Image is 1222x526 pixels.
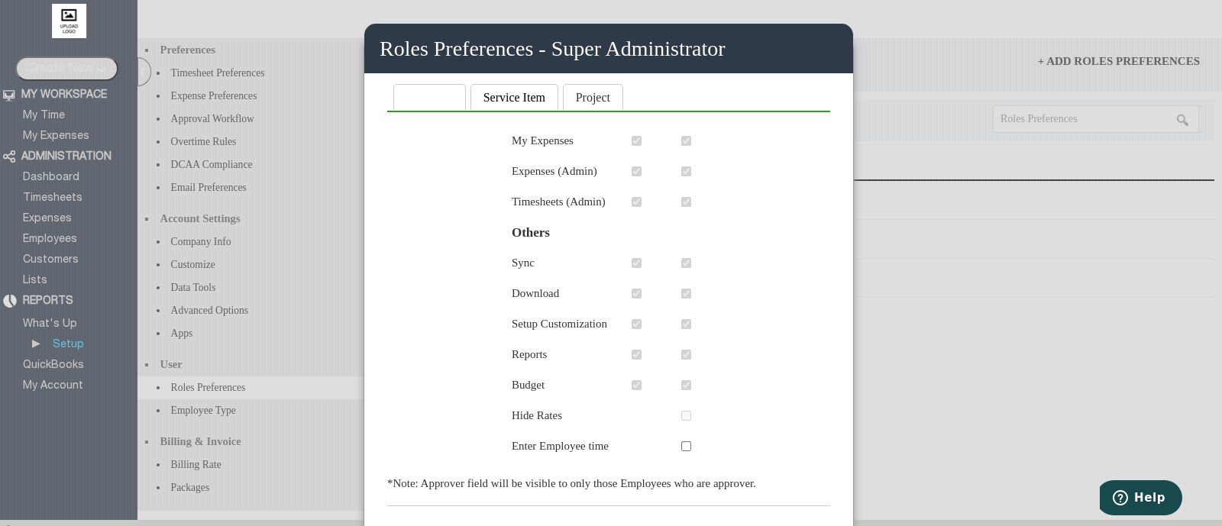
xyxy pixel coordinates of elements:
div: Roles Preferences - Super Administrator [364,24,853,73]
td: Download [504,279,615,309]
td: Expenses (Admin) [504,157,615,187]
td: Timesheets (Admin) [504,187,615,218]
td: My Expenses [504,126,615,157]
td: Setup Customization [504,309,615,340]
li: Service Item [470,84,558,110]
td: Hide Rates [504,401,658,431]
iframe: Opens a widget where you can find more information [1100,480,1182,518]
td: Sync [504,248,615,279]
li: Role Info [393,84,466,110]
td: Others [504,218,615,248]
img: upload logo [52,4,86,38]
td: Budget [504,370,615,401]
li: Project [563,84,623,110]
td: Enter Employee time [504,431,658,462]
td: Reports [504,340,615,370]
div: *Note: Approver field will be visible to only those Employees who are approver. [387,477,830,490]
